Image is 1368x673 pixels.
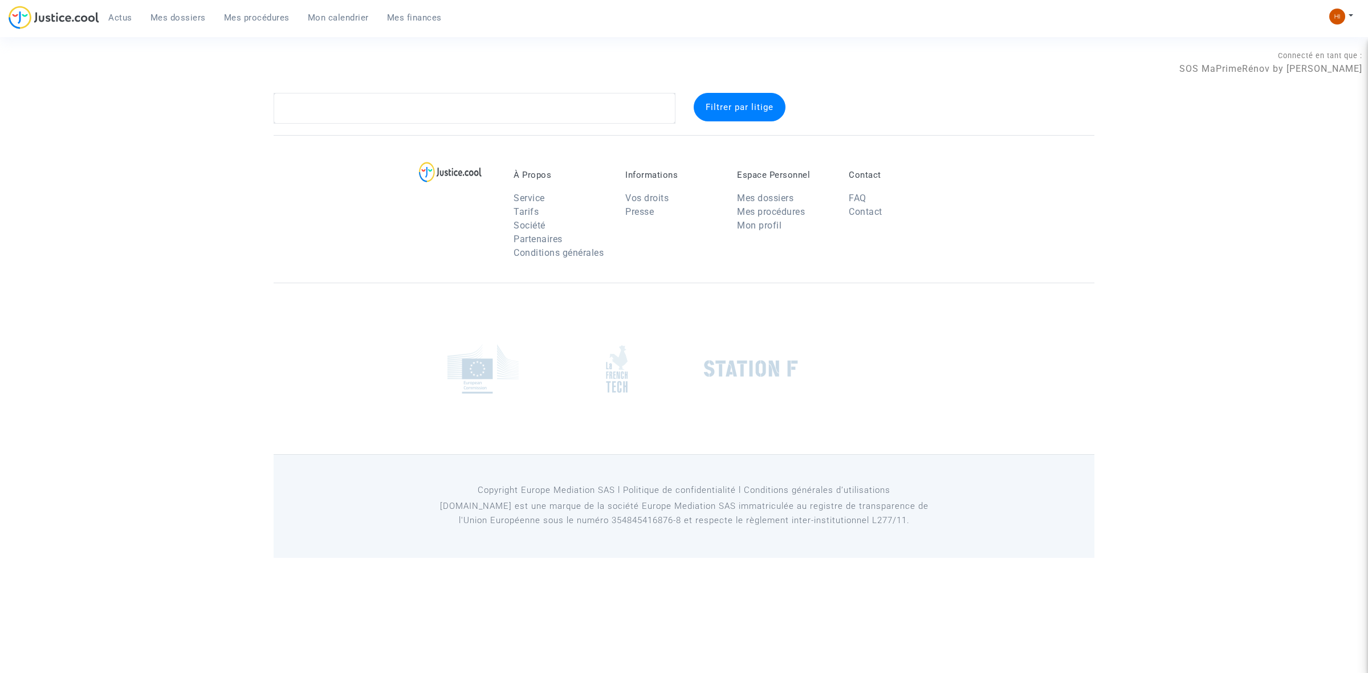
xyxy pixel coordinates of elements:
a: Actus [99,9,141,26]
span: Actus [108,13,132,23]
span: Filtrer par litige [706,102,773,112]
span: Mon calendrier [308,13,369,23]
a: FAQ [849,193,866,203]
a: Mes dossiers [141,9,215,26]
a: Mon profil [737,220,781,231]
a: Mon calendrier [299,9,378,26]
a: Partenaires [514,234,563,244]
p: Contact [849,170,943,180]
p: Copyright Europe Mediation SAS l Politique de confidentialité l Conditions générales d’utilisa... [425,483,944,497]
img: logo-lg.svg [419,162,482,182]
img: fc99b196863ffcca57bb8fe2645aafd9 [1329,9,1345,25]
a: Vos droits [625,193,669,203]
span: Mes procédures [224,13,290,23]
img: stationf.png [704,360,798,377]
span: Mes finances [387,13,442,23]
a: Contact [849,206,882,217]
img: europe_commision.png [447,344,519,394]
a: Mes procédures [737,206,805,217]
a: Société [514,220,545,231]
a: Presse [625,206,654,217]
img: french_tech.png [606,345,628,393]
a: Service [514,193,545,203]
p: Informations [625,170,720,180]
p: Espace Personnel [737,170,832,180]
span: Connecté en tant que : [1278,51,1362,60]
span: Mes dossiers [150,13,206,23]
a: Conditions générales [514,247,604,258]
p: À Propos [514,170,608,180]
a: Mes finances [378,9,451,26]
a: Mes dossiers [737,193,793,203]
img: jc-logo.svg [9,6,99,29]
p: [DOMAIN_NAME] est une marque de la société Europe Mediation SAS immatriculée au registre de tr... [425,499,944,528]
a: Tarifs [514,206,539,217]
a: Mes procédures [215,9,299,26]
